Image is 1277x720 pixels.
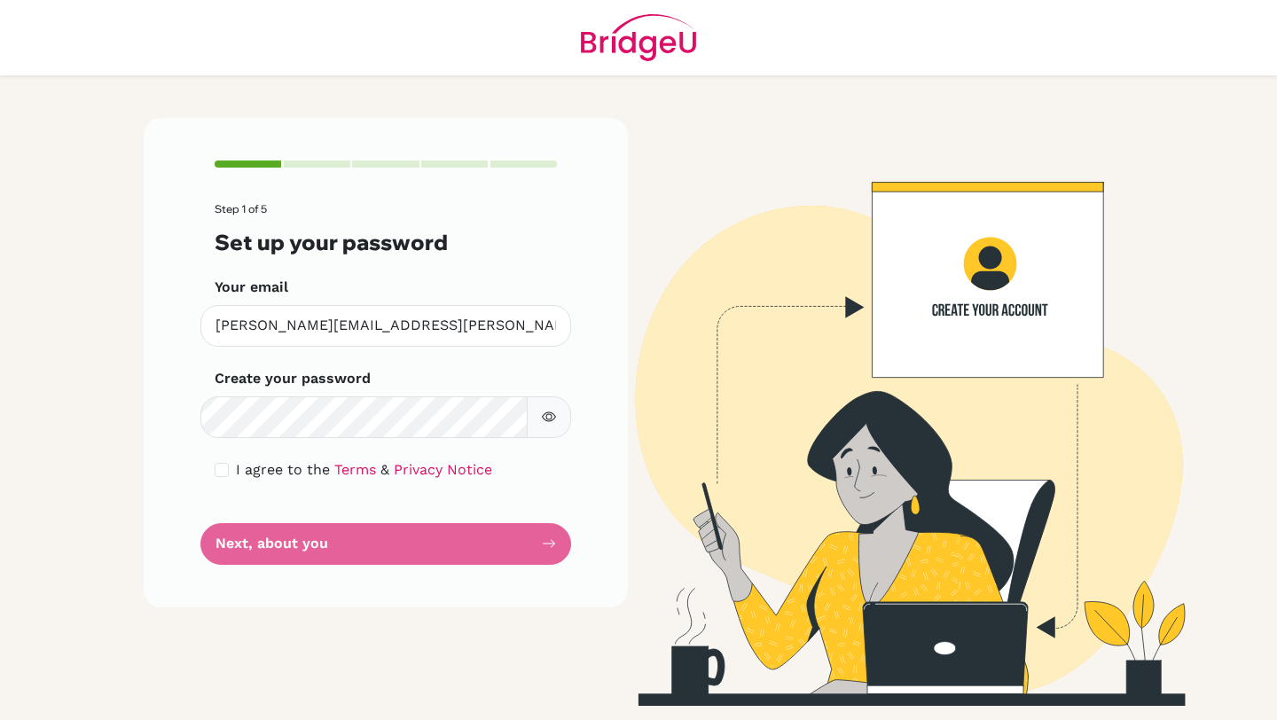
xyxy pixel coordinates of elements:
h3: Set up your password [215,230,557,255]
label: Your email [215,277,288,298]
span: & [380,461,389,478]
label: Create your password [215,368,371,389]
span: I agree to the [236,461,330,478]
a: Privacy Notice [394,461,492,478]
span: Step 1 of 5 [215,202,267,215]
input: Insert your email* [200,305,571,347]
a: Terms [334,461,376,478]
